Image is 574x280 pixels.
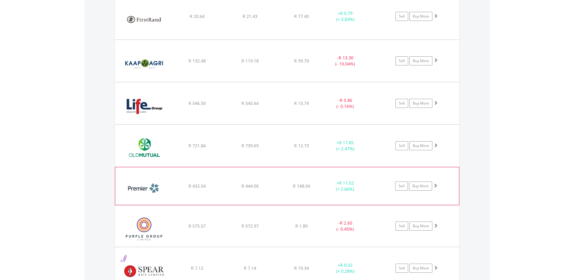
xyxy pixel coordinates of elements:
div: - (- 10.04%) [323,55,368,67]
span: R 545.64 [241,100,259,106]
span: R 1.80 [295,223,308,229]
a: Buy More [409,99,432,108]
a: Sell [395,56,408,65]
span: R 575.57 [189,223,206,229]
span: R 10.34 [294,265,309,271]
span: R 432.54 [189,183,206,189]
a: Buy More [409,12,432,21]
span: R 2.60 [340,220,352,226]
img: EQU.ZA.PPE.png [118,213,170,245]
a: Sell [395,99,408,108]
span: R 39.70 [294,58,309,64]
img: EQU.ZA.LHC.png [118,90,170,123]
div: - (- 0.45%) [323,220,368,232]
a: Sell [395,222,408,231]
div: + (+ 0.28%) [323,262,368,274]
span: R 0.79 [340,10,353,16]
div: + (+ 2.66%) [322,180,368,192]
img: EQU.ZA.OMU.png [118,132,170,165]
img: EQU.ZA.PMR.png [118,175,170,203]
span: R 721.84 [189,143,206,148]
a: Sell [395,182,408,191]
span: R 444.06 [241,183,259,189]
span: R 11.52 [339,180,354,186]
a: Buy More [409,182,432,191]
div: + (+ 2.47%) [323,140,368,152]
span: R 119.18 [241,58,259,64]
span: R 0.02 [340,262,353,268]
span: R 17.85 [339,140,354,145]
img: EQU.ZA.KAL.png [118,48,170,80]
a: Sell [395,264,408,273]
span: R 13.74 [294,100,309,106]
span: R 0.86 [340,97,352,103]
span: R 739.69 [241,143,259,148]
img: EQU.ZA.FSR.png [118,1,170,38]
div: + (+ 3.83%) [323,10,368,22]
span: R 77.40 [294,13,309,19]
span: R 7.12 [191,265,203,271]
span: R 7.14 [244,265,256,271]
span: R 20.64 [190,13,205,19]
div: - (- 0.16%) [323,97,368,109]
span: R 21.43 [243,13,257,19]
span: R 13.30 [339,55,353,61]
a: Buy More [409,222,432,231]
span: R 546.50 [189,100,206,106]
a: Sell [395,141,408,150]
a: Sell [395,12,408,21]
span: R 12.73 [294,143,309,148]
span: R 572.97 [241,223,259,229]
span: R 148.04 [293,183,310,189]
a: Buy More [409,264,432,273]
span: R 132.48 [189,58,206,64]
a: Buy More [409,56,432,65]
a: Buy More [409,141,432,150]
